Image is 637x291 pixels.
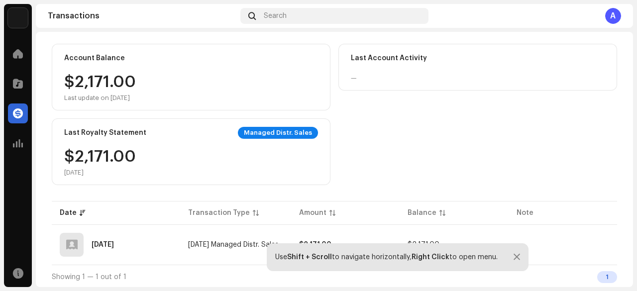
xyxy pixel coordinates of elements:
div: — [351,74,357,82]
div: A [605,8,621,24]
div: Last Royalty Statement [64,129,146,137]
div: Oct 8, 2025 [92,241,114,248]
span: Search [264,12,287,20]
div: Use to navigate horizontally, to open menu. [275,253,498,261]
div: Last Account Activity [351,54,427,62]
img: de0d2825-999c-4937-b35a-9adca56ee094 [8,8,28,28]
div: Date [60,208,77,218]
div: Account Balance [64,54,125,62]
div: Last update on [DATE] [64,94,136,102]
strong: Shift + Scroll [287,254,332,261]
span: $2,171.00 [408,241,439,248]
strong: Right Click [412,254,449,261]
div: 1 [597,271,617,283]
div: Transaction Type [188,208,250,218]
div: [DATE] [64,169,136,177]
div: Transactions [48,12,236,20]
span: Sep 2025 Managed Distr. Sales [188,241,279,248]
div: Amount [299,208,326,218]
re-a-table-badge: — [517,241,523,248]
span: Showing 1 — 1 out of 1 [52,274,126,281]
div: Balance [408,208,436,218]
div: Managed Distr. Sales [238,127,318,139]
strong: $2,171.00 [299,241,331,248]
